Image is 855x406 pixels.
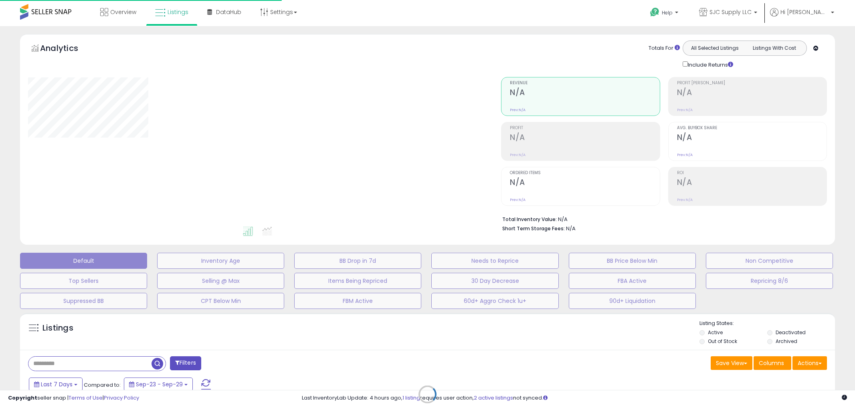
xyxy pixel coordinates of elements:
button: Needs to Reprice [431,253,558,269]
button: CPT Below Min [157,293,284,309]
span: Ordered Items [510,171,659,175]
i: Get Help [650,7,660,17]
h2: N/A [677,133,827,144]
h2: N/A [510,133,659,144]
span: Profit [510,126,659,130]
li: N/A [502,214,821,223]
button: BB Drop in 7d [294,253,421,269]
div: Totals For [649,45,680,52]
strong: Copyright [8,394,37,402]
span: DataHub [216,8,241,16]
h2: N/A [677,88,827,99]
button: FBA Active [569,273,696,289]
button: Non Competitive [706,253,833,269]
button: Default [20,253,147,269]
span: Listings [168,8,188,16]
span: Overview [110,8,136,16]
button: BB Price Below Min [569,253,696,269]
button: 30 Day Decrease [431,273,558,289]
span: Profit [PERSON_NAME] [677,81,827,85]
button: 90d+ Liquidation [569,293,696,309]
button: Items Being Repriced [294,273,421,289]
button: Top Sellers [20,273,147,289]
span: Hi [PERSON_NAME] [780,8,829,16]
button: Suppressed BB [20,293,147,309]
span: Avg. Buybox Share [677,126,827,130]
small: Prev: N/A [510,108,526,112]
span: SJC Supply LLC [709,8,752,16]
button: Repricing 8/6 [706,273,833,289]
div: Include Returns [677,60,743,69]
span: N/A [566,225,576,232]
button: Listings With Cost [744,43,804,53]
button: FBM Active [294,293,421,309]
b: Total Inventory Value: [502,216,557,223]
a: Hi [PERSON_NAME] [770,8,834,26]
span: ROI [677,171,827,175]
button: 60d+ Aggro Check 1u+ [431,293,558,309]
span: Revenue [510,81,659,85]
div: seller snap | | [8,394,139,402]
h2: N/A [510,88,659,99]
b: Short Term Storage Fees: [502,225,565,232]
h2: N/A [677,178,827,189]
small: Prev: N/A [510,197,526,202]
button: Inventory Age [157,253,284,269]
h5: Analytics [40,43,94,56]
small: Prev: N/A [510,152,526,157]
button: Selling @ Max [157,273,284,289]
small: Prev: N/A [677,152,693,157]
h2: N/A [510,178,659,189]
span: Help [662,9,673,16]
small: Prev: N/A [677,197,693,202]
small: Prev: N/A [677,108,693,112]
a: Help [644,1,686,26]
button: All Selected Listings [685,43,745,53]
